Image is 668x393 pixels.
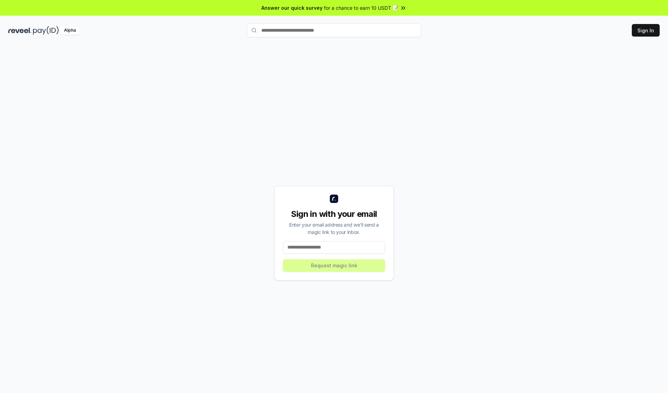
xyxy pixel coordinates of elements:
img: reveel_dark [8,26,32,35]
span: Answer our quick survey [261,4,323,11]
div: Enter your email address and we’ll send a magic link to your inbox. [283,221,385,236]
img: pay_id [33,26,59,35]
button: Sign In [632,24,660,37]
img: logo_small [330,195,338,203]
div: Sign in with your email [283,209,385,220]
div: Alpha [60,26,80,35]
span: for a chance to earn 10 USDT 📝 [324,4,398,11]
